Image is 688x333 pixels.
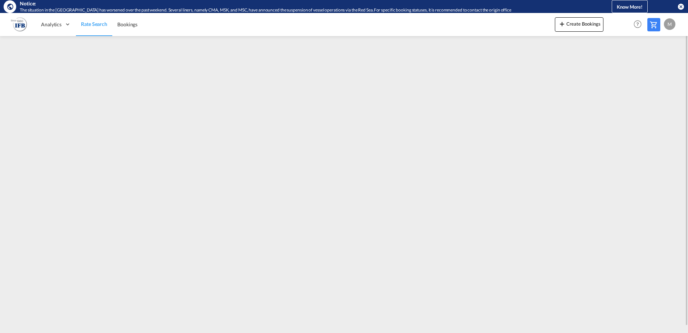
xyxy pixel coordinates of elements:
span: Bookings [117,21,137,27]
span: Analytics [41,21,62,28]
div: Help [632,18,647,31]
button: icon-close-circle [677,3,684,10]
div: M [664,18,675,30]
div: The situation in the Red Sea has worsened over the past weekend. Several liners, namely CMA, MSK,... [20,7,582,13]
div: Analytics [36,13,76,36]
span: Rate Search [81,21,107,27]
span: Know More! [617,4,643,10]
button: icon-plus 400-fgCreate Bookings [555,17,603,32]
a: Rate Search [76,13,112,36]
span: Help [632,18,644,30]
img: b628ab10256c11eeb52753acbc15d091.png [11,16,27,32]
md-icon: icon-earth [6,3,14,10]
a: Bookings [112,13,142,36]
md-icon: icon-plus 400-fg [558,19,566,28]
